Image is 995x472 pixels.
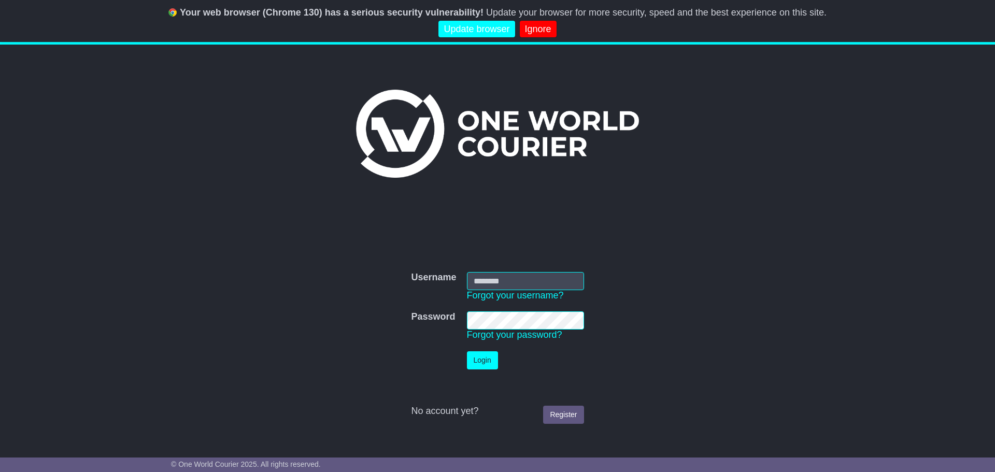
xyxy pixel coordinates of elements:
[411,272,456,283] label: Username
[411,406,584,417] div: No account yet?
[180,7,484,18] b: Your web browser (Chrome 130) has a serious security vulnerability!
[171,460,321,468] span: © One World Courier 2025. All rights reserved.
[543,406,584,424] a: Register
[356,90,639,178] img: One World
[438,21,515,38] a: Update browser
[520,21,557,38] a: Ignore
[411,311,455,323] label: Password
[486,7,827,18] span: Update your browser for more security, speed and the best experience on this site.
[467,330,562,340] a: Forgot your password?
[467,290,564,301] a: Forgot your username?
[467,351,498,369] button: Login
